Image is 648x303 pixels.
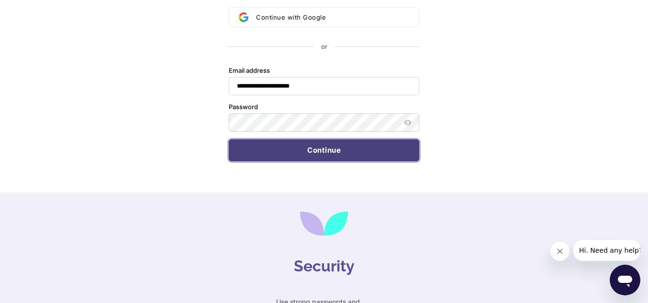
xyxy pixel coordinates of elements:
[402,117,413,128] button: Show password
[256,13,326,21] span: Continue with Google
[550,242,570,261] iframe: Close message
[610,265,640,295] iframe: Button to launch messaging window
[321,43,327,51] p: or
[229,139,419,161] button: Continue
[229,67,270,75] label: Email address
[6,7,69,14] span: Hi. Need any help?
[229,7,419,27] button: Sign in with GoogleContinue with Google
[239,12,248,22] img: Sign in with Google
[294,255,355,278] h4: Security
[573,240,640,261] iframe: Message from company
[229,103,258,112] label: Password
